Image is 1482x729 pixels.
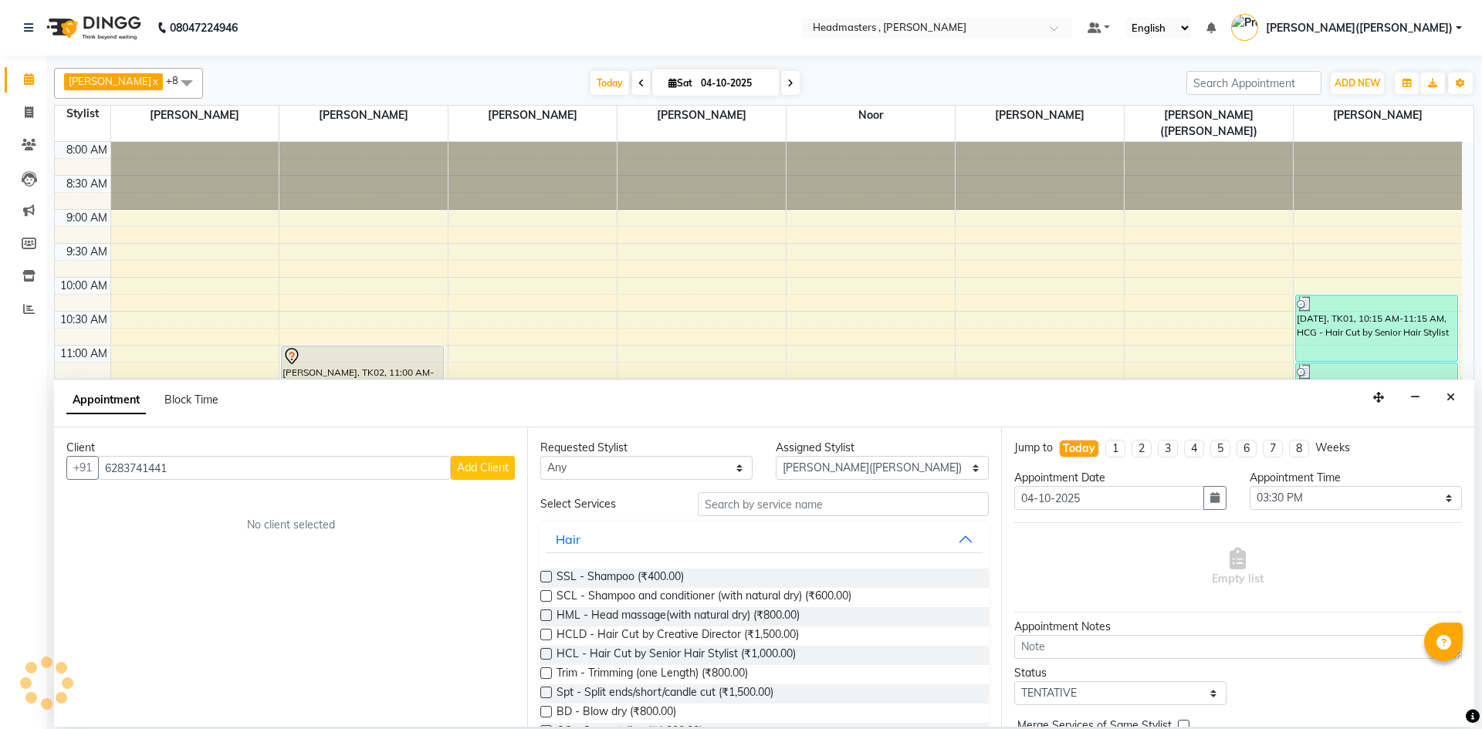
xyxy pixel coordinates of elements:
div: 10:30 AM [57,312,110,328]
div: Client [66,440,515,456]
span: [PERSON_NAME] [69,75,151,87]
iframe: chat widget [1417,667,1467,714]
span: Noor [787,106,955,125]
div: Stylist [55,106,110,122]
div: Today [1063,440,1095,457]
div: [DATE], TK01, 10:15 AM-11:15 AM, HCG - Hair Cut by Senior Hair Stylist [1296,295,1457,361]
div: Hair [556,530,580,548]
span: BD - Blow dry (₹800.00) [557,704,676,723]
b: 08047224946 [170,6,238,49]
button: Hair [546,525,982,553]
li: 1 [1105,440,1125,457]
input: Search by service name [698,492,989,516]
div: No client selected [103,517,478,533]
div: Assigned Stylist [776,440,988,456]
button: +91 [66,456,99,480]
div: 9:00 AM [63,210,110,226]
img: Pramod gupta(shaurya) [1231,14,1258,41]
span: Block Time [164,393,218,407]
a: x [151,75,158,87]
img: logo [39,6,145,49]
span: HCLD - Hair Cut by Creative Director (₹1,500.00) [557,626,799,646]
span: +8 [166,74,190,86]
span: [PERSON_NAME] [956,106,1124,125]
div: Appointment Date [1014,470,1227,486]
span: Add Client [457,461,509,474]
span: HML - Head massage(with natural dry) (₹800.00) [557,607,800,626]
li: 4 [1184,440,1204,457]
span: SCL - Shampoo and conditioner (with natural dry) (₹600.00) [557,588,851,607]
div: Jump to [1014,440,1053,456]
button: ADD NEW [1331,73,1384,94]
li: 6 [1237,440,1257,457]
span: [PERSON_NAME] [111,106,279,125]
div: Requested Stylist [540,440,753,456]
span: HCL - Hair Cut by Senior Hair Stylist (₹1,000.00) [557,646,796,665]
div: 8:00 AM [63,142,110,158]
li: 3 [1158,440,1178,457]
span: ADD NEW [1335,77,1380,89]
div: 11:00 AM [57,346,110,362]
input: Search by Name/Mobile/Email/Code [98,456,451,480]
li: 8 [1289,440,1309,457]
button: Close [1440,386,1462,410]
div: Status [1014,665,1227,681]
span: [PERSON_NAME]([PERSON_NAME]) [1266,20,1453,36]
input: 2025-10-04 [696,72,773,95]
div: [DATE], TK01, 11:15 AM-12:00 PM, BRD - [PERSON_NAME] [1296,363,1457,412]
div: Appointment Time [1250,470,1462,486]
span: [PERSON_NAME] [448,106,617,125]
span: Spt - Split ends/short/candle cut (₹1,500.00) [557,684,773,704]
span: [PERSON_NAME] [279,106,448,125]
span: Empty list [1212,548,1264,587]
div: Appointment Notes [1014,619,1462,635]
span: Sat [665,77,696,89]
div: Weeks [1315,440,1350,456]
li: 7 [1263,440,1283,457]
div: [PERSON_NAME], TK02, 11:00 AM-03:00 PM, K-Bond -L - Kerabond [282,346,442,616]
div: 8:30 AM [63,176,110,192]
span: SSL - Shampoo (₹400.00) [557,569,684,588]
div: Select Services [529,496,685,512]
span: Appointment [66,386,146,414]
input: yyyy-mm-dd [1014,486,1204,510]
div: 10:00 AM [57,278,110,294]
span: Trim - Trimming (one Length) (₹800.00) [557,665,748,684]
li: 2 [1132,440,1152,457]
div: 9:30 AM [63,244,110,260]
span: [PERSON_NAME]([PERSON_NAME]) [1125,106,1293,141]
span: Today [590,71,629,95]
input: Search Appointment [1186,71,1321,95]
span: [PERSON_NAME] [1294,106,1462,125]
span: [PERSON_NAME] [617,106,786,125]
li: 5 [1210,440,1230,457]
button: Add Client [451,456,515,480]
